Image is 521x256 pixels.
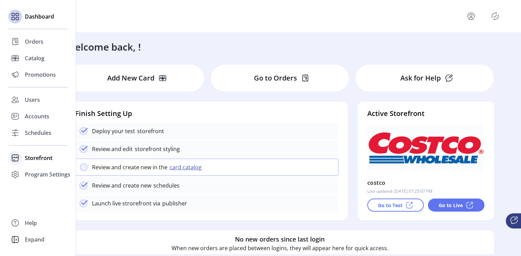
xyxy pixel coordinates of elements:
[92,127,135,135] p: Deploy your test
[466,11,477,22] button: menu
[25,96,40,104] span: Users
[92,145,133,153] p: Review and edit
[25,54,44,62] span: Catalog
[25,129,51,137] span: Schedules
[400,73,441,83] p: Ask for Help
[254,73,297,83] p: Go to Orders
[25,71,56,79] span: Promotions
[367,188,432,194] p: Last updated: [DATE] 07:25:07 PM
[378,202,402,209] p: Go to Test
[135,127,164,135] p: storefront
[25,112,49,120] span: Accounts
[25,154,52,162] span: Storefront
[160,199,187,207] p: publisher
[167,163,206,171] button: card catalog
[92,181,151,190] p: Review and create new
[367,108,484,119] h4: Active Storefront
[439,202,463,209] p: Go to Live
[92,163,167,171] p: Review and create new in the
[235,235,325,244] h6: No new orders since last login
[25,170,70,179] span: Program Settings
[25,38,43,46] span: Orders
[25,12,54,21] span: Dashboard
[133,145,180,153] p: storefront styling
[75,108,338,119] h4: Finish Setting Up
[66,40,141,54] h3: Welcome back, !
[25,219,37,227] span: Help
[107,73,154,83] p: Add New Card
[25,235,44,244] span: Expand
[367,177,385,188] p: costco
[172,244,388,252] p: When new orders are placed between logins, they will appear here for quick access.
[151,181,180,190] p: schedules
[92,199,160,207] p: Launch live strorefront via
[490,11,501,22] button: Publisher Panel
